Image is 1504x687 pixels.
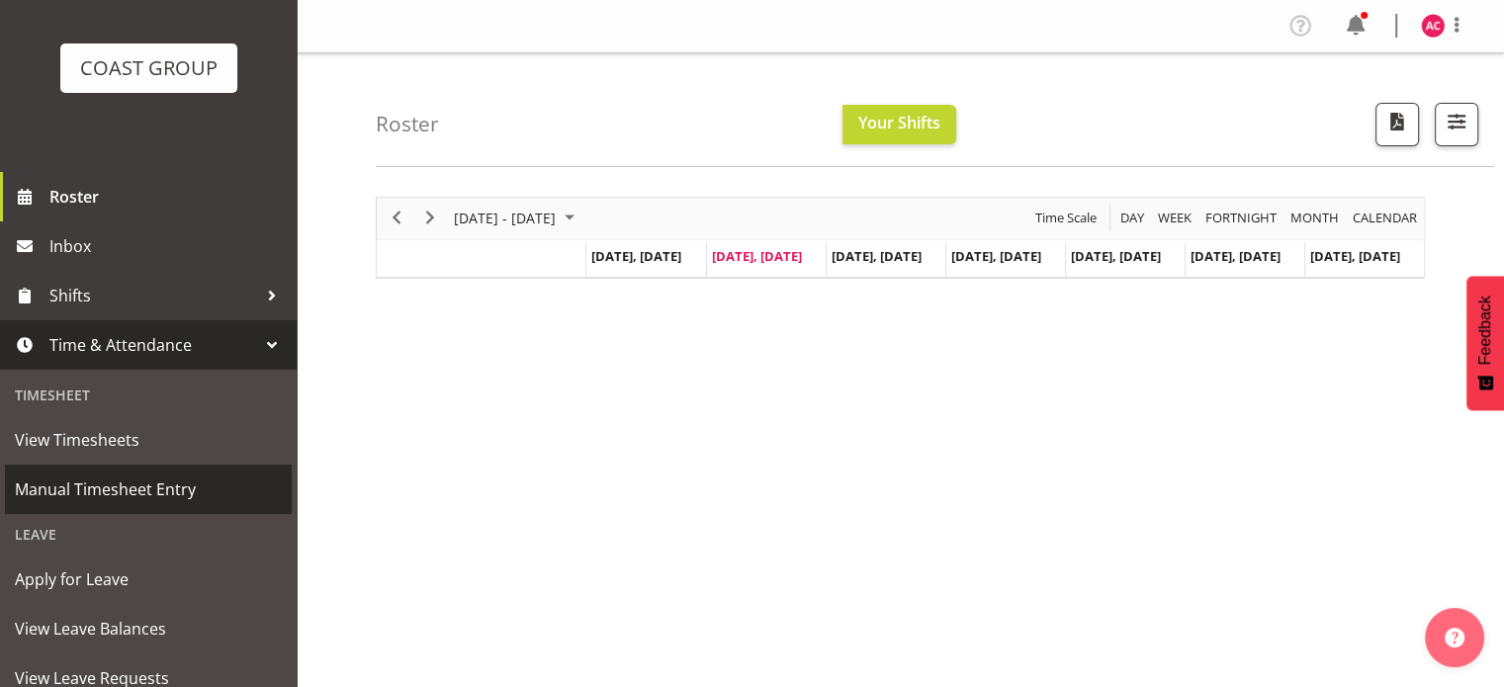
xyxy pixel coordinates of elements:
[591,247,681,265] span: [DATE], [DATE]
[49,330,257,360] span: Time & Attendance
[376,113,439,135] h4: Roster
[858,112,940,133] span: Your Shifts
[15,614,282,644] span: View Leave Balances
[15,425,282,455] span: View Timesheets
[5,465,292,514] a: Manual Timesheet Entry
[452,206,558,230] span: [DATE] - [DATE]
[1476,296,1494,365] span: Feedback
[1466,276,1504,410] button: Feedback - Show survey
[5,415,292,465] a: View Timesheets
[951,247,1041,265] span: [DATE], [DATE]
[1191,247,1281,265] span: [DATE], [DATE]
[1445,628,1464,647] img: help-xxl-2.png
[1118,206,1146,230] span: Day
[413,198,447,239] div: next period
[49,182,287,212] span: Roster
[380,198,413,239] div: previous period
[1288,206,1341,230] span: Month
[832,247,922,265] span: [DATE], [DATE]
[1071,247,1161,265] span: [DATE], [DATE]
[5,514,292,555] div: Leave
[49,231,287,261] span: Inbox
[1351,206,1419,230] span: calendar
[451,206,583,230] button: October 2025
[1421,14,1445,38] img: amanda-craig9916.jpg
[1117,206,1148,230] button: Timeline Day
[417,206,444,230] button: Next
[842,105,956,144] button: Your Shifts
[1287,206,1343,230] button: Timeline Month
[5,555,292,604] a: Apply for Leave
[80,53,218,83] div: COAST GROUP
[5,604,292,653] a: View Leave Balances
[15,474,282,504] span: Manual Timesheet Entry
[384,206,410,230] button: Previous
[1375,103,1419,146] button: Download a PDF of the roster according to the set date range.
[1033,206,1099,230] span: Time Scale
[1156,206,1194,230] span: Week
[15,564,282,594] span: Apply for Leave
[49,281,257,310] span: Shifts
[5,375,292,415] div: Timesheet
[1155,206,1195,230] button: Timeline Week
[376,197,1425,279] div: Timeline Week of October 7, 2025
[1435,103,1478,146] button: Filter Shifts
[1310,247,1400,265] span: [DATE], [DATE]
[712,247,802,265] span: [DATE], [DATE]
[1350,206,1421,230] button: Month
[447,198,586,239] div: October 06 - 12, 2025
[1032,206,1101,230] button: Time Scale
[1202,206,1281,230] button: Fortnight
[1203,206,1279,230] span: Fortnight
